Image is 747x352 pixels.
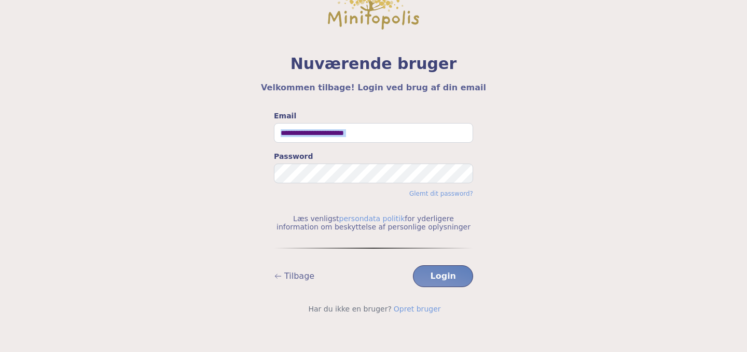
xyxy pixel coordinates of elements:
[174,55,573,73] span: Nuværende bruger
[274,214,473,231] p: Læs venligst for yderligere information om beskyttelse af personlige oplysninger
[394,304,441,314] button: Opret bruger
[284,270,314,282] span: Tilbage
[274,270,314,282] button: Tilbage
[430,270,456,282] span: Login
[409,190,473,197] a: Glemt dit password?
[413,265,473,287] button: Login
[174,82,573,94] h5: Velkommen tilbage! Login ved brug af din email
[306,304,393,314] span: Har du ikke en bruger?
[339,214,405,223] a: persondata politik
[274,151,473,161] label: Password
[274,111,473,121] label: Email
